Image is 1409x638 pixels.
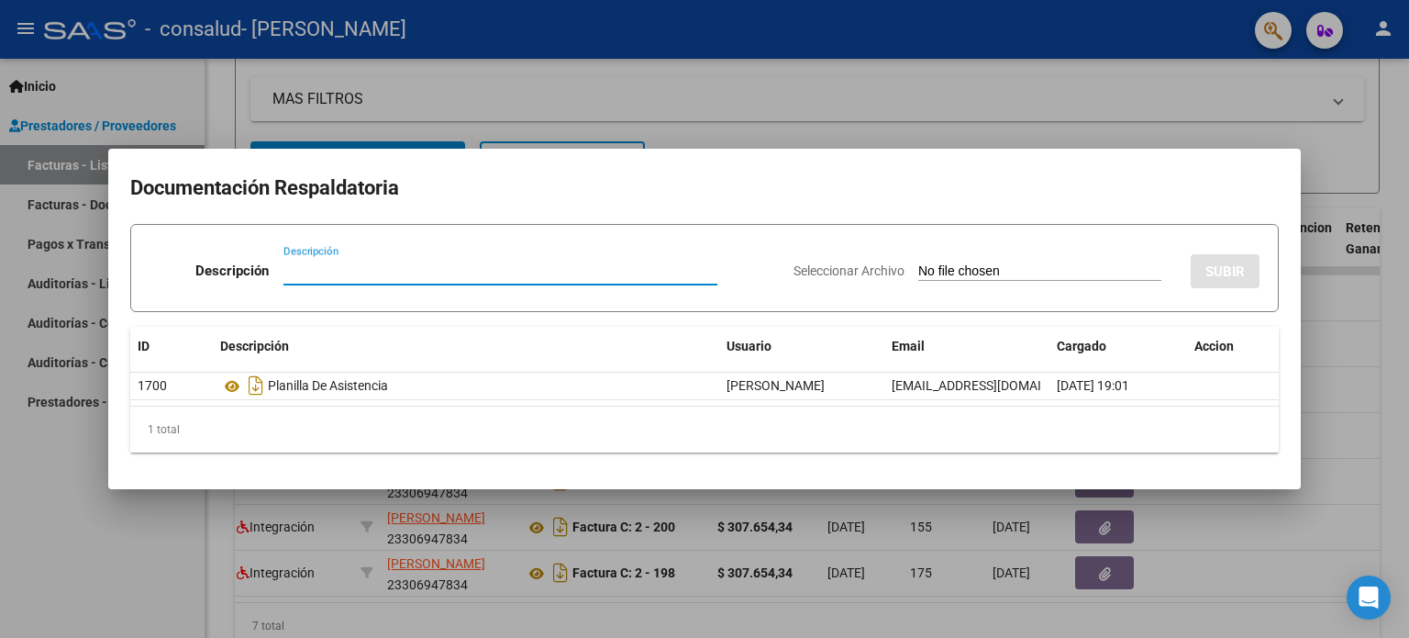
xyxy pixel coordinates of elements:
datatable-header-cell: ID [130,327,213,366]
span: [DATE] 19:01 [1057,378,1129,393]
datatable-header-cell: Descripción [213,327,719,366]
h2: Documentación Respaldatoria [130,171,1279,206]
span: Cargado [1057,339,1106,353]
span: Usuario [727,339,771,353]
span: Seleccionar Archivo [793,263,904,278]
i: Descargar documento [244,371,268,400]
span: [PERSON_NAME] [727,378,825,393]
datatable-header-cell: Cargado [1049,327,1187,366]
span: ID [138,339,150,353]
button: SUBIR [1191,254,1259,288]
div: Open Intercom Messenger [1347,576,1391,620]
div: Planilla De Asistencia [220,371,712,400]
div: 1 total [130,407,1279,453]
span: 1700 [138,378,167,393]
span: Descripción [220,339,289,353]
datatable-header-cell: Accion [1187,327,1279,366]
span: SUBIR [1205,263,1245,280]
span: [EMAIL_ADDRESS][DOMAIN_NAME] [892,378,1095,393]
span: Email [892,339,925,353]
datatable-header-cell: Usuario [719,327,884,366]
p: Descripción [195,261,269,282]
datatable-header-cell: Email [884,327,1049,366]
span: Accion [1194,339,1234,353]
